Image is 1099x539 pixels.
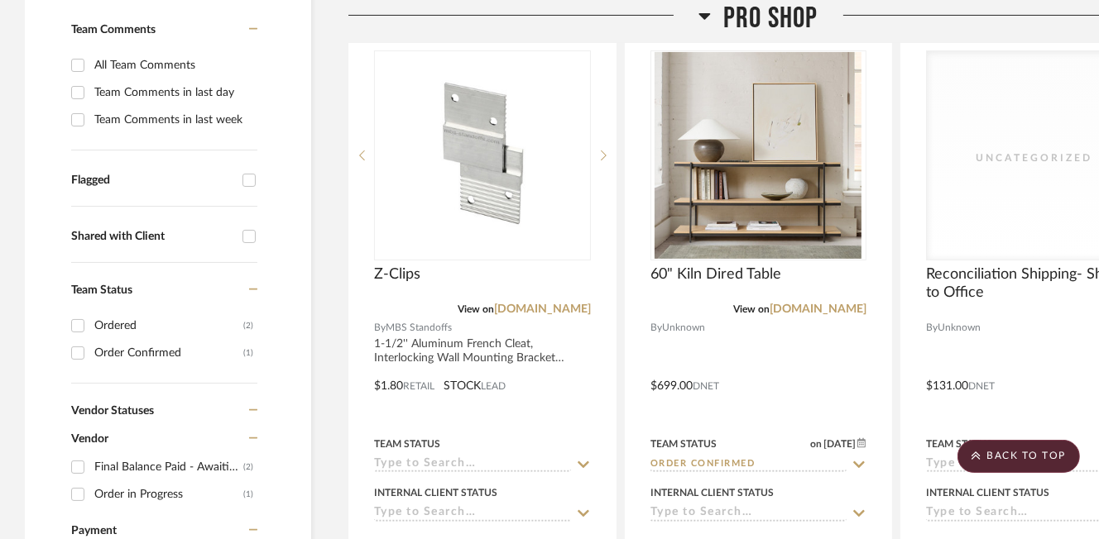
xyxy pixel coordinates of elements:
span: 60" Kiln Dired Table [650,265,781,284]
span: View on [458,304,494,314]
span: Unknown [662,320,705,336]
div: (1) [243,481,253,508]
span: View on [733,304,770,314]
div: (1) [243,340,253,366]
div: Internal Client Status [650,485,774,500]
a: [DOMAIN_NAME] [770,303,866,315]
span: By [926,320,938,336]
a: [DOMAIN_NAME] [494,303,591,315]
img: Z-Clips [379,52,586,259]
div: Team Status [374,436,440,451]
input: Type to Search… [374,457,571,473]
span: [DATE] [822,438,857,450]
input: Type to Search… [374,506,571,522]
div: All Team Comments [94,52,253,79]
input: Type to Search… [650,506,847,522]
div: Team Status [926,436,992,451]
img: 60" Kiln Dired Table [655,52,861,259]
div: Order Confirmed [94,340,243,366]
div: (2) [243,454,253,480]
div: Ordered [94,312,243,339]
span: Team Status [71,284,132,296]
span: Vendor Statuses [71,405,154,417]
span: MBS Standoffs [386,320,452,336]
div: Team Status [650,436,717,451]
span: Payment [71,525,117,537]
span: Vendor [71,433,108,445]
div: Team Comments in last week [94,107,253,133]
span: Z-Clips [374,265,420,284]
div: Order in Progress [94,481,243,508]
div: Internal Client Status [926,485,1049,500]
scroll-to-top-button: BACK TO TOP [957,440,1080,473]
div: Flagged [71,174,234,188]
span: Team Comments [71,24,156,36]
span: By [650,320,662,336]
span: Unknown [938,320,981,336]
div: (2) [243,312,253,339]
div: Shared with Client [71,230,234,244]
span: on [810,439,822,449]
div: Internal Client Status [374,485,497,500]
div: Team Comments in last day [94,79,253,106]
div: Final Balance Paid - Awaiting Shipping [94,454,243,480]
input: Type to Search… [650,457,847,473]
span: By [374,320,386,336]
